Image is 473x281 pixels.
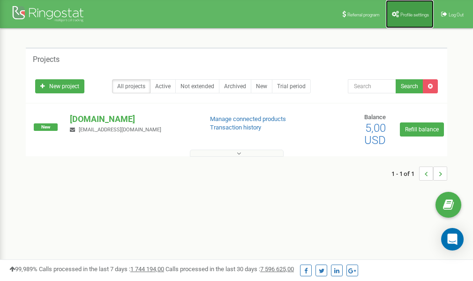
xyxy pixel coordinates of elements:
[400,122,444,137] a: Refill balance
[251,79,272,93] a: New
[210,124,261,131] a: Transaction history
[112,79,150,93] a: All projects
[175,79,219,93] a: Not extended
[150,79,176,93] a: Active
[391,167,419,181] span: 1 - 1 of 1
[272,79,311,93] a: Trial period
[70,113,195,125] p: [DOMAIN_NAME]
[364,122,386,147] span: 5,00 USD
[39,266,164,273] span: Calls processed in the last 7 days :
[130,266,164,273] u: 1 744 194,00
[34,123,58,131] span: New
[348,79,396,93] input: Search
[400,12,429,17] span: Profile settings
[35,79,84,93] a: New project
[441,228,464,251] div: Open Intercom Messenger
[9,266,38,273] span: 99,989%
[165,266,294,273] span: Calls processed in the last 30 days :
[79,127,161,133] span: [EMAIL_ADDRESS][DOMAIN_NAME]
[396,79,423,93] button: Search
[219,79,251,93] a: Archived
[347,12,380,17] span: Referral program
[210,115,286,122] a: Manage connected products
[364,114,386,121] span: Balance
[449,12,464,17] span: Log Out
[391,157,447,190] nav: ...
[260,266,294,273] u: 7 596 625,00
[33,55,60,64] h5: Projects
